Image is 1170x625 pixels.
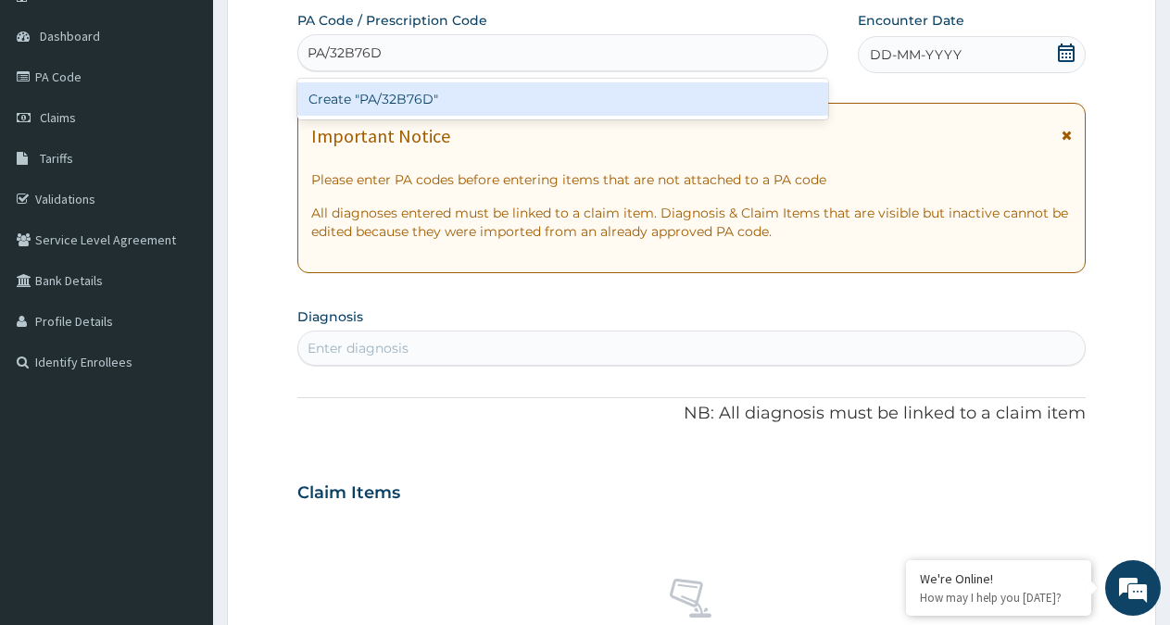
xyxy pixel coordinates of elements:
h3: Claim Items [297,483,400,504]
p: All diagnoses entered must be linked to a claim item. Diagnosis & Claim Items that are visible bu... [311,204,1072,241]
div: Chat with us now [96,104,311,128]
h1: Important Notice [311,126,450,146]
span: Dashboard [40,28,100,44]
textarea: Type your message and hit 'Enter' [9,423,353,488]
label: PA Code / Prescription Code [297,11,487,30]
img: d_794563401_company_1708531726252_794563401 [34,93,75,139]
span: DD-MM-YYYY [870,45,962,64]
p: NB: All diagnosis must be linked to a claim item [297,402,1086,426]
span: Tariffs [40,150,73,167]
div: We're Online! [920,570,1077,587]
p: How may I help you today? [920,590,1077,606]
p: Please enter PA codes before entering items that are not attached to a PA code [311,170,1072,189]
label: Diagnosis [297,307,363,326]
div: Enter diagnosis [308,339,409,357]
div: Create "PA/32B76D" [297,82,828,116]
div: Minimize live chat window [304,9,348,54]
span: We're online! [107,192,256,379]
label: Encounter Date [858,11,964,30]
span: Claims [40,109,76,126]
